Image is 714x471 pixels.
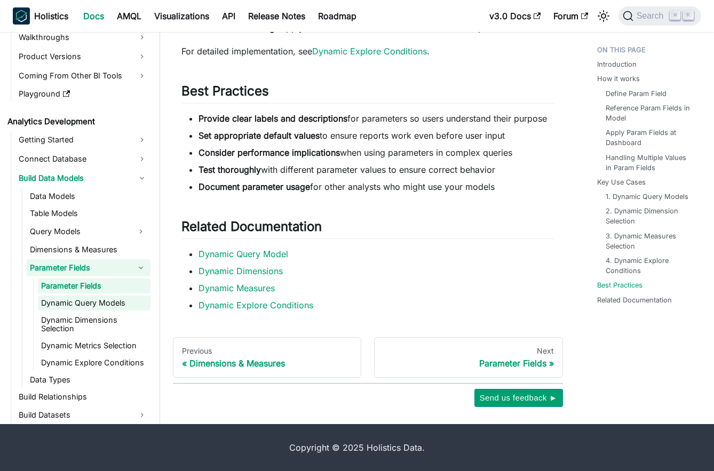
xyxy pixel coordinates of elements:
[597,177,646,187] a: Key Use Cases
[15,150,150,167] a: Connect Database
[15,389,150,404] a: Build Relationships
[15,86,150,101] a: Playground
[199,163,554,176] li: with different parameter values to ensure correct behavior
[66,441,648,454] div: Copyright © 2025 Holistics Data.
[383,358,553,369] div: Parameter Fields
[15,67,150,84] a: Coming From Other BI Tools
[242,7,312,25] a: Release Notes
[312,46,427,57] a: Dynamic Explore Conditions
[597,74,640,84] a: How it works
[199,113,347,124] strong: Provide clear labels and descriptions
[474,389,563,407] button: Send us feedback ►
[38,355,150,370] a: Dynamic Explore Conditions
[15,48,150,65] a: Product Versions
[199,180,554,193] li: for other analysts who might use your models
[181,219,554,239] h2: Related Documentation
[606,127,693,148] a: Apply Param Fields at Dashboard
[199,181,310,192] strong: Document parameter usage
[606,191,688,202] a: 1. Dynamic Query Models
[38,338,150,353] a: Dynamic Metrics Selection
[110,7,148,25] a: AMQL
[606,256,693,276] a: 4. Dynamic Explore Conditions
[27,259,131,276] a: Parameter Fields
[148,7,216,25] a: Visualizations
[216,7,242,25] a: API
[606,89,667,99] a: Define Param Field
[483,7,547,25] a: v3.0 Docs
[606,103,693,123] a: Reference Param Fields in Model
[38,278,150,293] a: Parameter Fields
[597,295,672,305] a: Related Documentation
[77,7,110,25] a: Docs
[374,337,562,378] a: NextParameter Fields
[182,358,352,369] div: Dimensions & Measures
[13,7,30,25] img: Holistics
[606,206,693,226] a: 2. Dynamic Dimension Selection
[547,7,594,25] a: Forum
[173,337,361,378] a: PreviousDimensions & Measures
[15,131,150,148] a: Getting Started
[181,45,554,58] p: For detailed implementation, see .
[131,223,150,240] button: Expand sidebar category 'Query Models'
[199,164,261,175] strong: Test thoroughly
[199,266,283,276] a: Dynamic Dimensions
[34,10,68,22] b: Holistics
[199,147,340,158] strong: Consider performance implications
[597,59,637,69] a: Introduction
[181,83,554,103] h2: Best Practices
[27,242,150,257] a: Dimensions & Measures
[597,280,642,290] a: Best Practices
[606,153,693,173] a: Handling Multiple Values in Param Fields
[13,7,68,25] a: HolisticsHolistics
[618,6,701,26] button: Search (Command+K)
[670,11,680,20] kbd: ⌘
[595,7,612,25] button: Switch between dark and light mode (currently light mode)
[38,313,150,336] a: Dynamic Dimensions Selection
[199,146,554,159] li: when using parameters in complex queries
[199,112,554,125] li: for parameters so users understand their purpose
[683,11,694,20] kbd: K
[199,283,275,293] a: Dynamic Measures
[480,391,558,405] span: Send us feedback ►
[131,259,150,276] button: Collapse sidebar category 'Parameter Fields'
[199,130,320,141] strong: Set appropriate default values
[15,29,150,46] a: Walkthroughs
[15,406,150,424] a: Build Datasets
[4,114,150,129] a: Analytics Development
[27,223,131,240] a: Query Models
[383,346,553,356] div: Next
[199,249,288,259] a: Dynamic Query Model
[182,346,352,356] div: Previous
[38,296,150,310] a: Dynamic Query Models
[199,129,554,142] li: to ensure reports work even before user input
[27,372,150,387] a: Data Types
[15,170,150,187] a: Build Data Models
[173,337,563,378] nav: Docs pages
[27,206,150,221] a: Table Models
[27,189,150,204] a: Data Models
[199,300,313,310] a: Dynamic Explore Conditions
[606,231,693,251] a: 3. Dynamic Measures Selection
[312,7,363,25] a: Roadmap
[633,11,670,21] span: Search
